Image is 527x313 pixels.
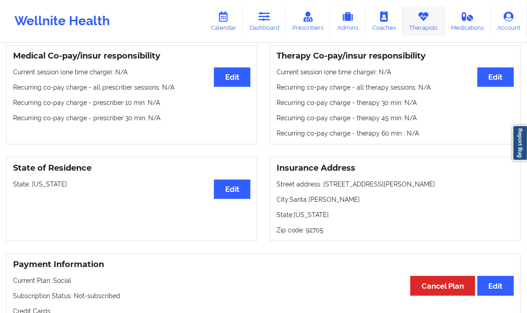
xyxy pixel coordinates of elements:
h3: Medical Co-pay/insur responsibility [13,51,250,61]
p: Recurring co-pay charge - therapy 30 min : N/A [277,98,514,107]
a: Medications [445,6,491,36]
p: Recurring co-pay charge - prescriber 30 min : N/A [13,113,250,122]
a: Therapists [403,6,445,36]
p: Current Plan: Social [13,276,514,285]
p: Recurring co-pay charge - therapy 60 min : N/A [277,129,514,138]
a: Dashboard [243,6,286,36]
a: Account [491,6,527,36]
p: Zip code: 92705 [277,226,514,235]
p: Current session (one time charge): N/A [13,68,250,77]
h3: State of Residence [13,163,250,173]
p: State: [US_STATE] [13,180,250,189]
a: Calendar [204,6,243,36]
p: Subscription Status: Not-subscribed [13,291,514,300]
h3: Therapy Co-pay/insur responsibility [277,51,514,61]
a: Coaches [365,6,403,36]
button: Edit [214,68,250,87]
a: Report Bug [513,125,527,161]
button: Cancel Plan [410,276,475,295]
a: Admins [330,6,365,36]
button: Edit [214,180,250,199]
p: Recurring co-pay charge - all therapy sessions : N/A [277,83,514,92]
p: Recurring co-pay charge - all prescriber sessions : N/A [13,83,250,92]
button: Edit [477,276,514,295]
p: City: Santa [PERSON_NAME] [277,195,514,204]
p: Recurring co-pay charge - therapy 45 min : N/A [277,113,514,122]
p: Current session (one time charge): N/A [277,68,514,77]
p: State: [US_STATE] [277,210,514,219]
p: Recurring co-pay charge - prescriber 10 min : N/A [13,98,250,107]
a: Prescribers [286,6,331,36]
h3: Payment Information [13,259,514,270]
p: Street address: [STREET_ADDRESS][PERSON_NAME] [277,180,514,189]
button: Edit [477,68,514,87]
h3: Insurance Address [277,163,514,173]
